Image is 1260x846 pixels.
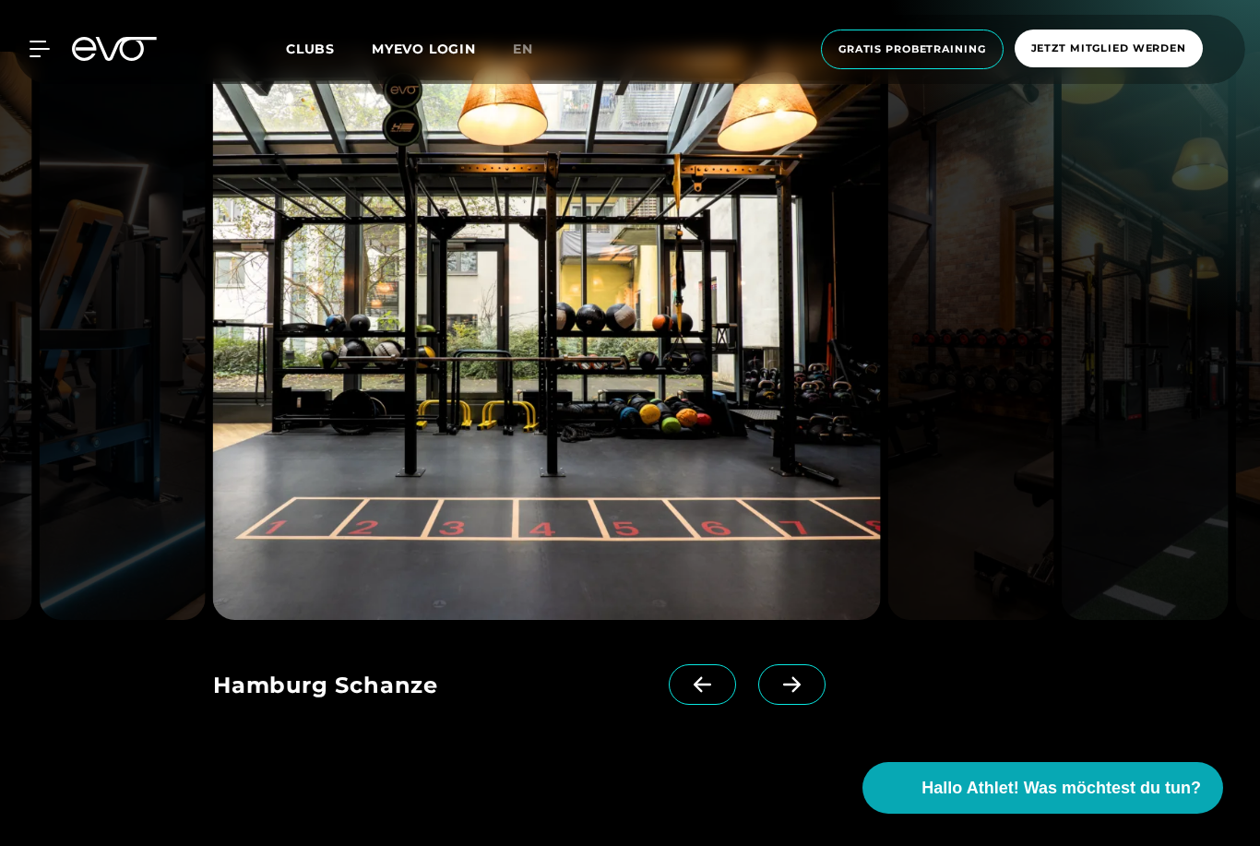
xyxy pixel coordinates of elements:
span: en [513,41,533,57]
a: Gratis Probetraining [815,30,1009,69]
img: evofitness [39,52,206,620]
a: Jetzt Mitglied werden [1009,30,1208,69]
img: evofitness [1062,52,1229,620]
button: Hallo Athlet! Was möchtest du tun? [862,762,1223,814]
span: Jetzt Mitglied werden [1031,41,1186,56]
span: Clubs [286,41,335,57]
img: evofitness [213,52,880,620]
span: Gratis Probetraining [838,42,986,57]
a: MYEVO LOGIN [372,41,476,57]
a: en [513,39,555,60]
span: Hallo Athlet! Was möchtest du tun? [921,776,1201,801]
a: Clubs [286,40,372,57]
img: evofitness [887,52,1054,620]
